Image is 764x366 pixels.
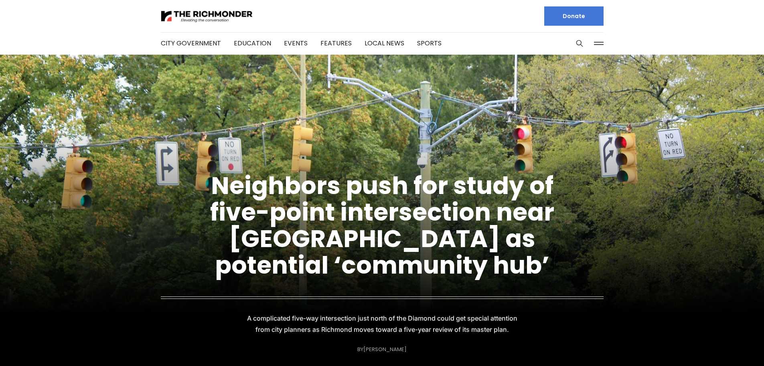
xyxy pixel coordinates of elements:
[574,37,586,49] button: Search this site
[357,346,407,352] div: By
[365,39,404,48] a: Local News
[234,39,271,48] a: Education
[284,39,308,48] a: Events
[239,313,525,335] p: A complicated five-way intersection just north of the Diamond could get special attention from ci...
[210,169,554,282] a: Neighbors push for study of five-point intersection near [GEOGRAPHIC_DATA] as potential ‘communit...
[544,6,604,26] a: Donate
[161,39,221,48] a: City Government
[417,39,442,48] a: Sports
[320,39,352,48] a: Features
[363,346,407,353] a: [PERSON_NAME]
[161,9,253,23] img: The Richmonder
